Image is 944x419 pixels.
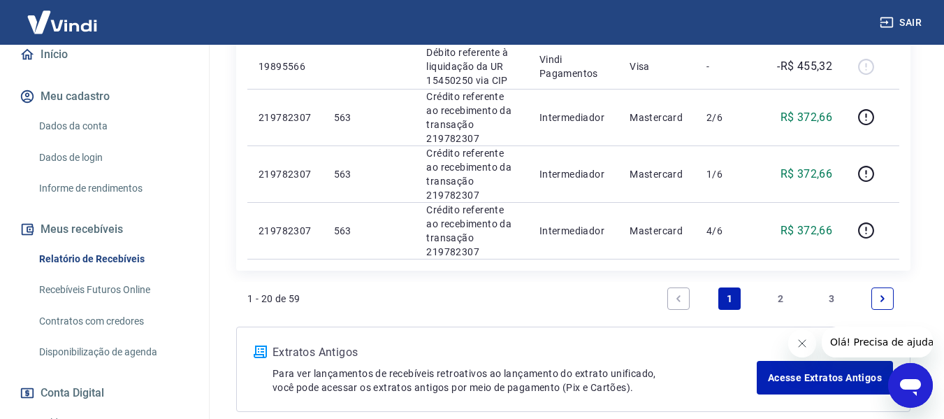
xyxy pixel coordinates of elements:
[334,167,405,181] p: 563
[259,167,312,181] p: 219782307
[706,111,748,125] p: 2/6
[777,58,832,75] p: -R$ 455,32
[769,287,792,310] a: Page 2
[888,363,933,408] iframe: Botão para abrir a janela de mensagens
[36,36,200,48] div: [PERSON_NAME]: [DOMAIN_NAME]
[877,10,927,36] button: Sair
[630,111,684,125] p: Mastercard
[820,287,843,310] a: Page 3
[17,1,108,43] img: Vindi
[871,287,894,310] a: Next page
[706,224,748,238] p: 4/6
[706,59,748,73] p: -
[630,224,684,238] p: Mastercard
[426,90,516,145] p: Crédito referente ao recebimento da transação 219782307
[630,59,684,73] p: Visa
[539,224,607,238] p: Intermediador
[780,166,833,183] p: R$ 372,66
[17,214,192,245] button: Meus recebíveis
[426,146,516,202] p: Crédito referente ao recebimento da transação 219782307
[539,167,607,181] p: Intermediador
[259,59,312,73] p: 19895566
[822,327,933,357] iframe: Mensagem da empresa
[34,338,192,367] a: Disponibilização de agenda
[247,292,300,306] p: 1 - 20 de 59
[34,276,192,304] a: Recebíveis Futuros Online
[706,167,748,181] p: 1/6
[17,39,192,70] a: Início
[259,224,312,238] p: 219782307
[22,36,34,48] img: website_grey.svg
[539,111,607,125] p: Intermediador
[273,344,757,361] p: Extratos Antigos
[34,307,192,336] a: Contratos com credores
[17,81,192,112] button: Meu cadastro
[259,111,312,125] p: 219782307
[163,83,224,92] div: Palavras-chave
[58,81,69,92] img: tab_domain_overview_orange.svg
[426,203,516,259] p: Crédito referente ao recebimento da transação 219782307
[39,22,68,34] div: v 4.0.25
[630,167,684,181] p: Mastercard
[273,367,757,395] p: Para ver lançamentos de recebíveis retroativos ao lançamento do extrato unificado, você pode aces...
[757,361,893,395] a: Acesse Extratos Antigos
[334,111,405,125] p: 563
[34,112,192,141] a: Dados da conta
[662,282,899,315] ul: Pagination
[8,10,117,21] span: Olá! Precisa de ajuda?
[334,224,405,238] p: 563
[718,287,741,310] a: Page 1 is your current page
[34,245,192,274] a: Relatório de Recebíveis
[780,109,833,126] p: R$ 372,66
[73,83,107,92] div: Domínio
[539,52,607,80] p: Vindi Pagamentos
[34,143,192,172] a: Dados de login
[147,81,159,92] img: tab_keywords_by_traffic_grey.svg
[788,329,816,357] iframe: Fechar mensagem
[254,346,267,358] img: ícone
[426,45,516,87] p: Débito referente à liquidação da UR 15450250 via CIP
[667,287,690,310] a: Previous page
[22,22,34,34] img: logo_orange.svg
[34,174,192,203] a: Informe de rendimentos
[780,222,833,239] p: R$ 372,66
[17,378,192,409] button: Conta Digital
